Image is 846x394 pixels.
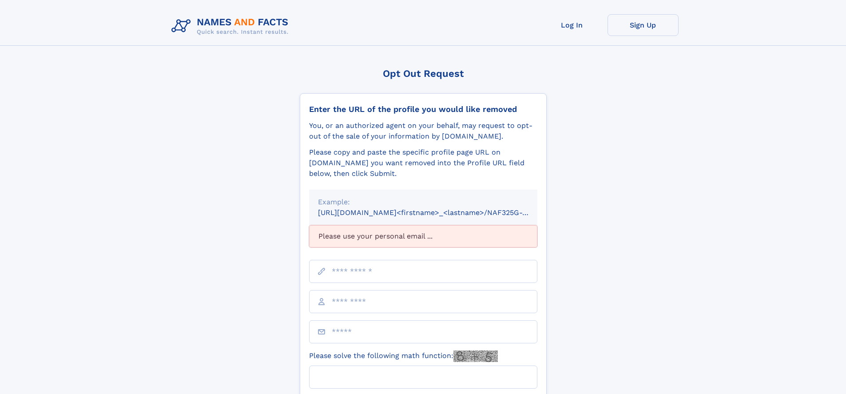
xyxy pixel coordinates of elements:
div: Example: [318,197,528,207]
div: Enter the URL of the profile you would like removed [309,104,537,114]
label: Please solve the following math function: [309,350,498,362]
div: Opt Out Request [300,68,547,79]
img: Logo Names and Facts [168,14,296,38]
div: Please copy and paste the specific profile page URL on [DOMAIN_NAME] you want removed into the Pr... [309,147,537,179]
div: You, or an authorized agent on your behalf, may request to opt-out of the sale of your informatio... [309,120,537,142]
a: Sign Up [608,14,679,36]
a: Log In [536,14,608,36]
div: Please use your personal email ... [309,225,537,247]
small: [URL][DOMAIN_NAME]<firstname>_<lastname>/NAF325G-xxxxxxxx [318,208,554,217]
